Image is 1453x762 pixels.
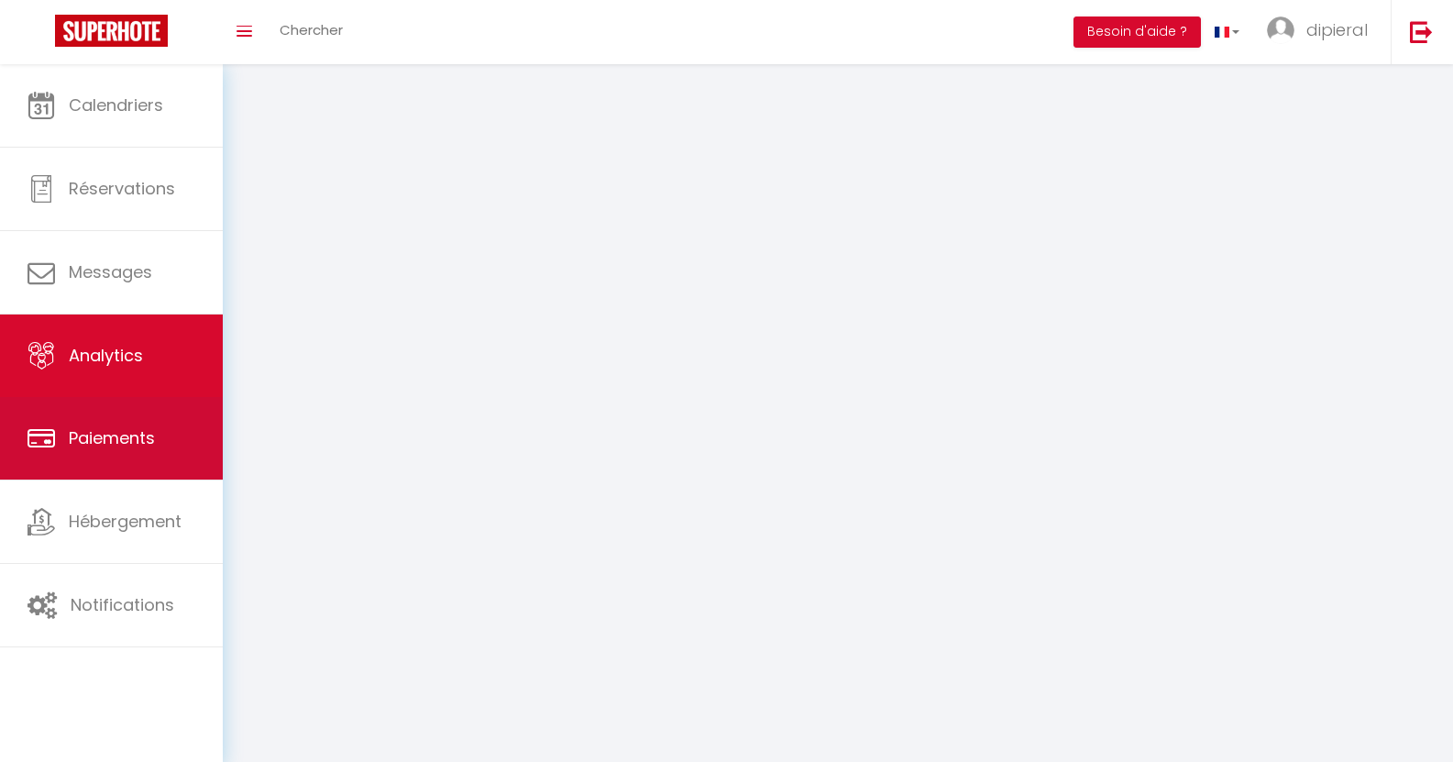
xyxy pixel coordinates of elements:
[69,426,155,449] span: Paiements
[1306,18,1368,41] span: dipieral
[69,94,163,116] span: Calendriers
[71,593,174,616] span: Notifications
[1410,20,1433,43] img: logout
[1267,17,1294,44] img: ...
[55,15,168,47] img: Super Booking
[69,344,143,367] span: Analytics
[69,177,175,200] span: Réservations
[69,260,152,283] span: Messages
[280,20,343,39] span: Chercher
[1073,17,1201,48] button: Besoin d'aide ?
[69,510,182,533] span: Hébergement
